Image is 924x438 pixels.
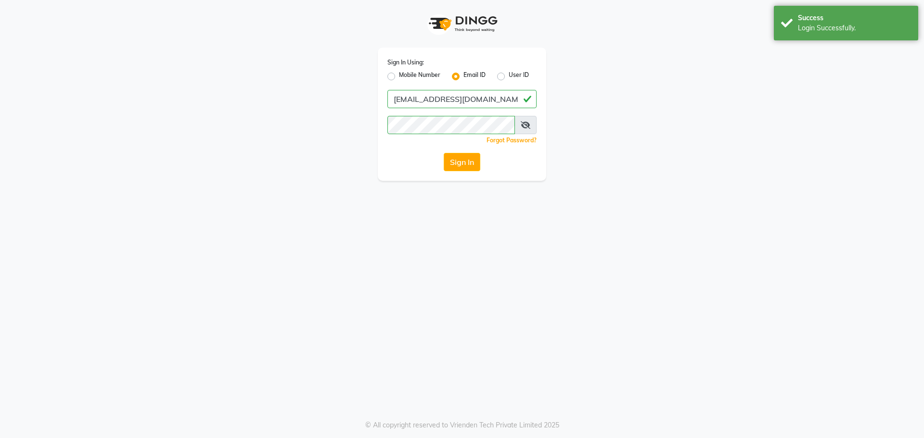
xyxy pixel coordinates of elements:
label: Email ID [463,71,486,82]
label: Mobile Number [399,71,440,82]
label: User ID [509,71,529,82]
button: Sign In [444,153,480,171]
a: Forgot Password? [487,137,537,144]
input: Username [387,116,515,134]
input: Username [387,90,537,108]
img: logo1.svg [423,10,500,38]
div: Login Successfully. [798,23,911,33]
div: Success [798,13,911,23]
label: Sign In Using: [387,58,424,67]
